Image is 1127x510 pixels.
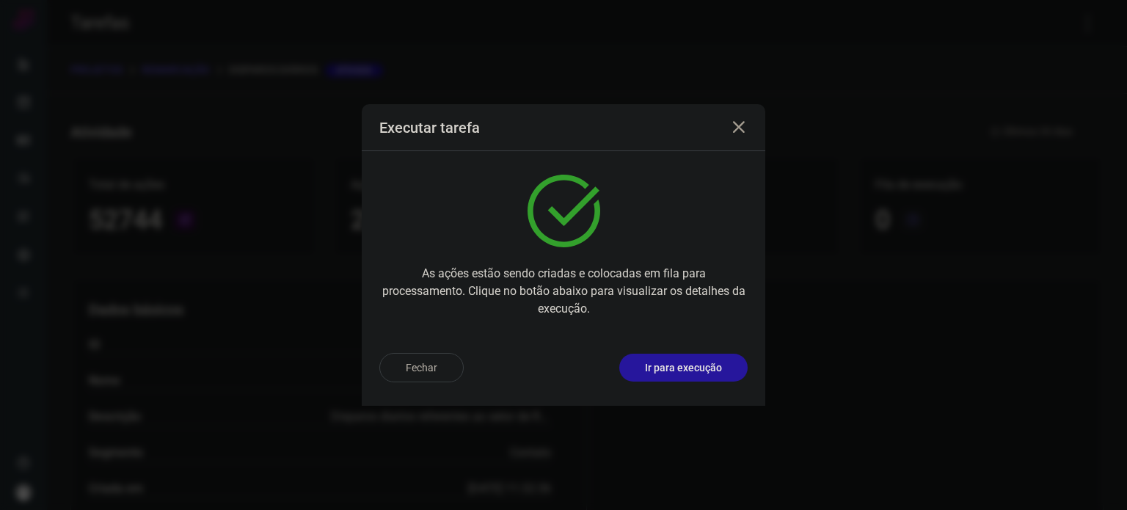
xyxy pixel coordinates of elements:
[619,354,748,382] button: Ir para execução
[379,119,480,136] h3: Executar tarefa
[379,353,464,382] button: Fechar
[379,265,748,318] p: As ações estão sendo criadas e colocadas em fila para processamento. Clique no botão abaixo para ...
[645,360,722,376] p: Ir para execução
[528,175,600,247] img: verified.svg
